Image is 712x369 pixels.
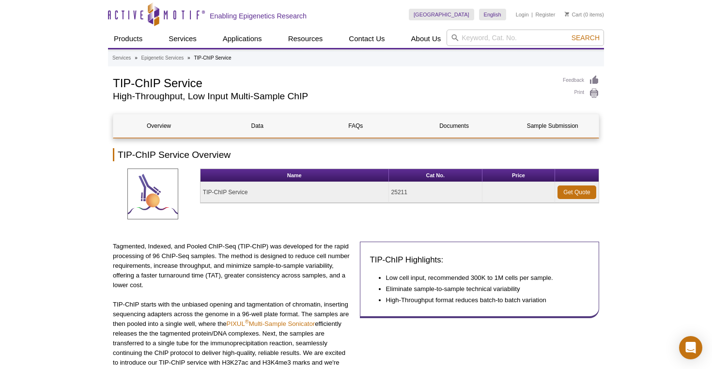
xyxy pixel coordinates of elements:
[245,319,249,324] sup: ®
[113,75,553,90] h1: TIP-ChIP Service
[516,11,529,18] a: Login
[405,30,447,48] a: About Us
[163,30,202,48] a: Services
[112,54,131,62] a: Services
[201,182,389,203] td: TIP-ChIP Service
[482,169,555,182] th: Price
[557,185,596,199] a: Get Quote
[194,55,231,61] li: TIP-ChIP Service
[187,55,190,61] li: »
[563,75,599,86] a: Feedback
[507,114,598,138] a: Sample Submission
[409,114,500,138] a: Documents
[113,242,353,290] p: Tagmented, Indexed, and Pooled ChIP-Seq (TIP-ChIP) was developed for the rapid processing of 96 C...
[679,336,702,359] div: Open Intercom Messenger
[531,9,533,20] li: |
[535,11,555,18] a: Register
[141,54,184,62] a: Epigenetic Services
[343,30,390,48] a: Contact Us
[282,30,329,48] a: Resources
[563,88,599,99] a: Print
[113,92,553,101] h2: High-Throughput, Low Input Multi-Sample ChIP
[127,169,178,219] img: TIP-ChIP Service
[210,12,307,20] h2: Enabling Epigenetics Research
[212,114,303,138] a: Data
[565,12,569,16] img: Your Cart
[135,55,138,61] li: »
[386,273,580,283] li: Low cell input, recommended 300K to 1M cells per sample.
[565,9,604,20] li: (0 items)
[389,169,482,182] th: Cat No.
[569,33,603,42] button: Search
[409,9,474,20] a: [GEOGRAPHIC_DATA]
[572,34,600,42] span: Search
[447,30,604,46] input: Keyword, Cat. No.
[386,284,580,294] li: Eliminate sample-to-sample technical variability
[479,9,506,20] a: English
[386,295,580,305] li: High-Throughput format reduces batch-to batch variation
[217,30,268,48] a: Applications
[565,11,582,18] a: Cart
[310,114,401,138] a: FAQs
[113,114,204,138] a: Overview
[370,254,589,266] h3: TIP-ChIP Highlights:
[389,182,482,203] td: 25211
[113,148,599,161] h2: TIP-ChIP Service Overview
[227,320,315,327] a: PIXUL®Multi-Sample Sonicator
[201,169,389,182] th: Name
[108,30,148,48] a: Products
